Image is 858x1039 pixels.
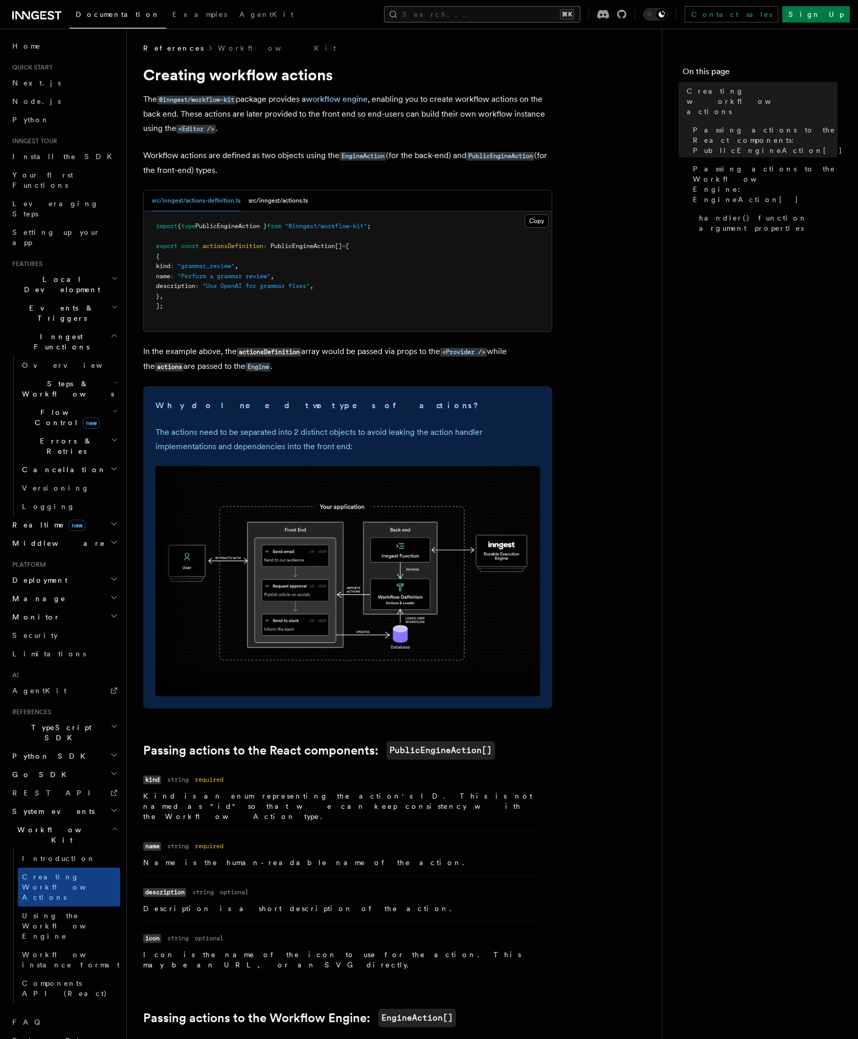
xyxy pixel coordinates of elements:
span: name [156,273,170,280]
button: Inngest Functions [8,327,120,356]
dd: string [167,934,189,942]
a: handler() function argument properties [695,209,838,237]
p: Name is the human-readable name of the action. [143,857,536,868]
p: Icon is the name of the icon to use for the action. This may be an URL, or an SVG directly. [143,949,536,970]
span: Workflow Kit [8,825,111,845]
div: Workflow Kit [8,849,120,1003]
span: AI [8,671,19,679]
div: Inngest Functions [8,356,120,516]
code: description [143,888,186,897]
a: Versioning [18,479,120,497]
a: Setting up your app [8,223,120,252]
code: icon [143,934,161,943]
button: Middleware [8,534,120,552]
code: kind [143,776,161,784]
span: Versioning [22,484,89,492]
span: Errors & Retries [18,436,111,456]
span: , [160,293,163,300]
span: [] [335,242,342,250]
span: : [263,242,267,250]
span: Setting up your app [12,228,100,247]
span: AgentKit [239,10,293,18]
span: Inngest tour [8,137,57,145]
span: PublicEngineAction } [195,223,267,230]
span: = [342,242,346,250]
a: Node.js [8,92,120,110]
span: Documentation [76,10,160,18]
span: type [181,223,195,230]
button: Flow Controlnew [18,403,120,432]
span: Overview [22,361,127,369]
a: Install the SDK [8,147,120,166]
a: Passing actions to the React components: PublicEngineAction[] [689,121,838,160]
code: Engine [245,363,270,371]
span: References [143,43,204,53]
p: The package provides a , enabling you to create workflow actions on the back end. These actions a... [143,92,552,136]
a: Components API (React) [18,974,120,1003]
a: PublicEngineAction [466,150,534,160]
span: Manage [8,593,66,604]
a: Creating Workflow Actions [18,868,120,907]
p: Kind is an enum representing the action's ID. This is not named as "id" so that we can keep consi... [143,791,536,822]
h1: Creating workflow actions [143,65,552,84]
button: Cancellation [18,460,120,479]
span: Monitor [8,612,60,622]
span: Local Development [8,274,111,295]
button: Search...⌘K [384,6,580,23]
img: The Workflow Kit provides a Workflow Engine to compose workflow actions on the back end and a set... [155,466,540,696]
code: <Editor /> [176,125,216,134]
span: Python [12,116,50,124]
button: Monitor [8,608,120,626]
span: : [195,282,199,290]
button: src/inngest/actions-definition.ts [152,190,240,211]
span: Home [12,41,41,51]
span: Limitations [12,650,86,658]
span: : [170,262,174,270]
a: Leveraging Steps [8,194,120,223]
span: Go SDK [8,769,73,780]
span: Components API (React) [22,979,107,998]
a: <Provider /> [440,346,487,356]
button: Toggle dark mode [643,8,668,20]
code: EngineAction [340,152,386,161]
span: Steps & Workflows [18,379,114,399]
button: Deployment [8,571,120,589]
a: Sign Up [782,6,850,23]
span: Features [8,260,42,268]
span: import [156,223,177,230]
a: Contact sales [685,6,778,23]
span: Flow Control [18,407,112,428]
span: export [156,242,177,250]
span: Your first Functions [12,171,73,189]
span: Middleware [8,538,105,548]
button: Copy [525,214,549,228]
a: Passing actions to the Workflow Engine:EngineAction[] [143,1009,456,1027]
span: Install the SDK [12,152,118,161]
span: Realtime [8,520,85,530]
h4: On this page [683,65,838,82]
span: Events & Triggers [8,303,111,323]
button: Local Development [8,270,120,299]
span: "Perform a grammar review" [177,273,270,280]
span: Creating Workflow Actions [22,873,111,901]
span: { [156,253,160,260]
span: , [310,282,313,290]
span: Creating workflow actions [687,86,838,117]
code: name [143,842,161,851]
dd: string [192,888,214,896]
a: Using the Workflow Engine [18,907,120,945]
a: <Editor /> [176,123,216,133]
a: Logging [18,497,120,516]
code: PublicEngineAction [466,152,534,161]
strong: Why do I need two types of actions? [155,401,481,410]
code: actionsDefinition [237,348,301,357]
button: Realtimenew [8,516,120,534]
a: Security [8,626,120,645]
span: Security [12,631,58,639]
button: Manage [8,589,120,608]
span: Leveraging Steps [12,200,99,218]
a: Overview [18,356,120,374]
span: System events [8,806,95,816]
dd: optional [195,934,223,942]
span: : [170,273,174,280]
